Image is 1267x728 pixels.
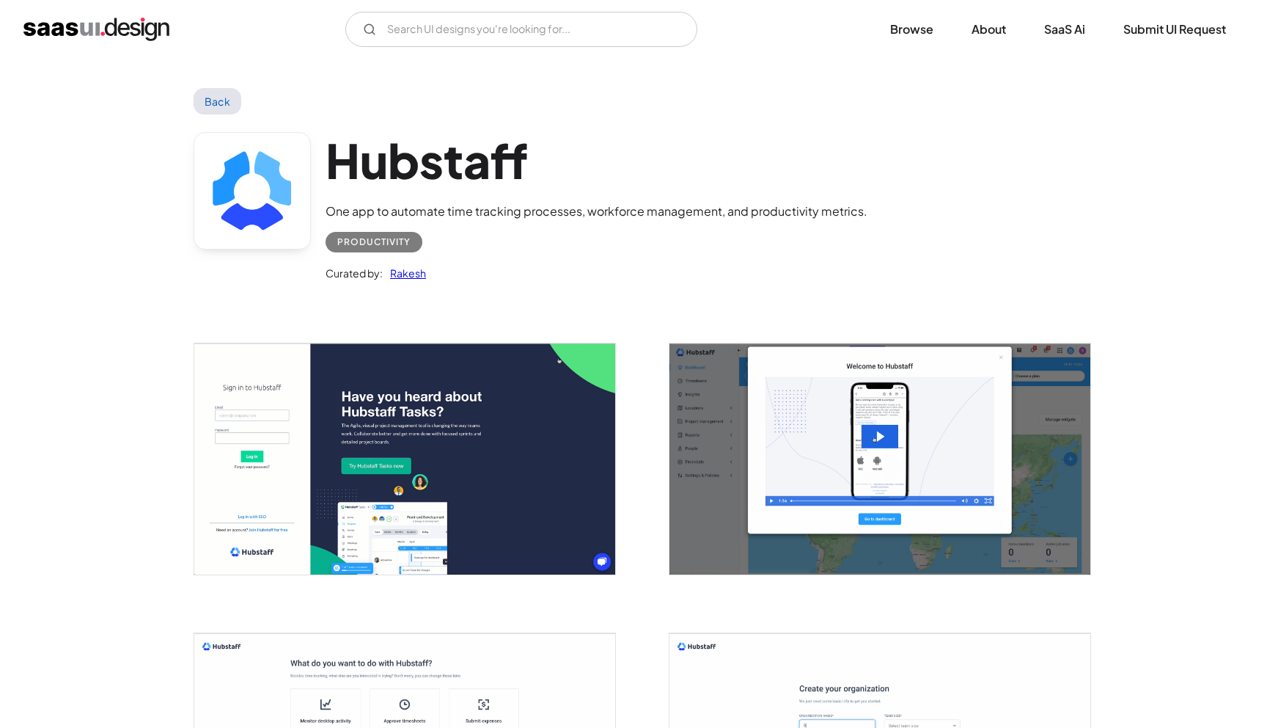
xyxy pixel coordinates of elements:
[326,203,867,220] div: One app to automate time tracking processes, workforce management, and productivity metrics.
[194,343,615,575] a: open lightbox
[383,264,426,282] a: Rakesh
[954,13,1024,45] a: About
[669,343,1090,575] a: open lightbox
[669,343,1090,575] img: 645b361189482a0928e65746_Hubstaff%20Time%20Tracking%20and%20Productivity%20Monitoring%20Tool%20We...
[194,88,241,114] a: Back
[194,343,615,575] img: 645b3611fd781a12a5720701_Sign%20In%20Hubstaff%20Time%20Tracking%20and%20Productivity%20Monitoring...
[345,12,697,47] form: Email Form
[345,12,697,47] input: Search UI designs you're looking for...
[1027,13,1103,45] a: SaaS Ai
[1106,13,1244,45] a: Submit UI Request
[873,13,951,45] a: Browse
[337,233,411,251] div: Productivity
[23,18,169,41] a: home
[326,264,383,282] div: Curated by:
[326,132,867,189] h1: Hubstaff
